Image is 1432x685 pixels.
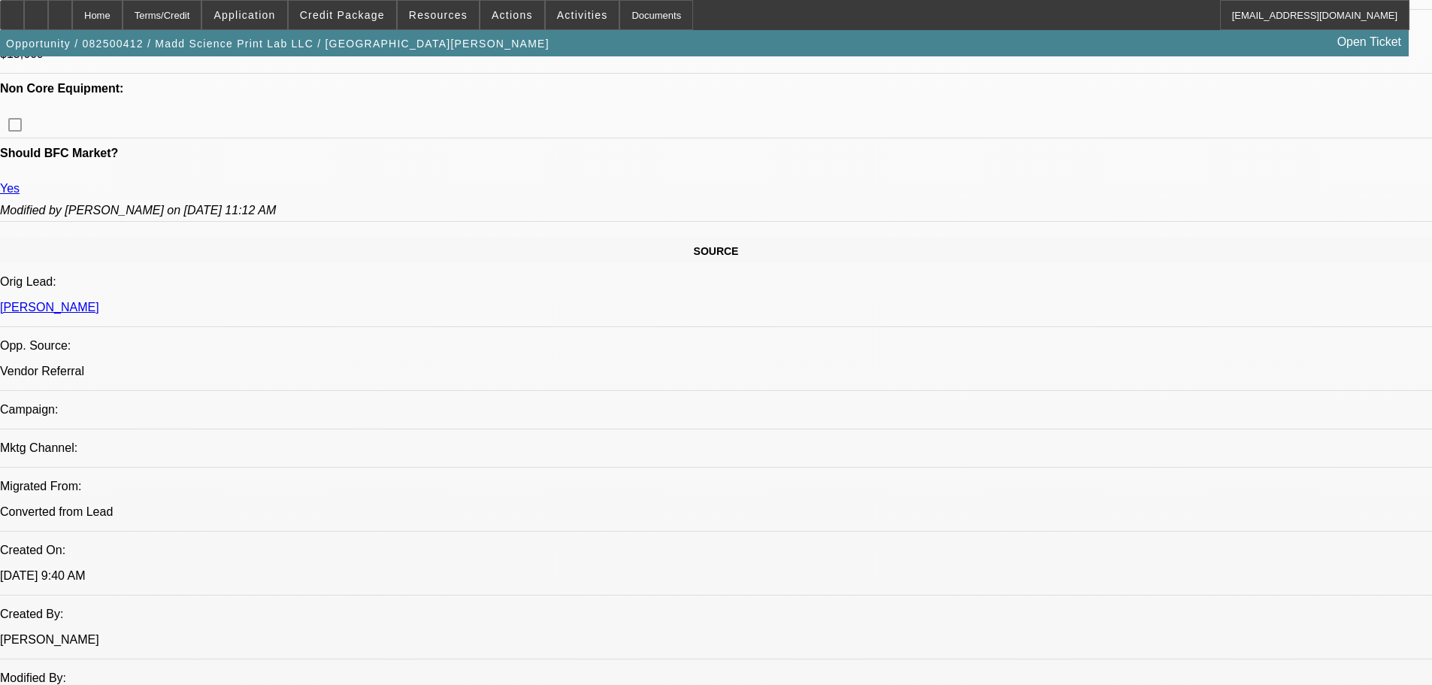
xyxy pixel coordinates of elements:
button: Credit Package [289,1,396,29]
button: Resources [398,1,479,29]
span: Application [213,9,275,21]
span: Opportunity / 082500412 / Madd Science Print Lab LLC / [GEOGRAPHIC_DATA][PERSON_NAME] [6,38,549,50]
span: Activities [557,9,608,21]
button: Application [202,1,286,29]
span: Actions [492,9,533,21]
button: Activities [546,1,619,29]
span: Resources [409,9,468,21]
button: Actions [480,1,544,29]
span: Credit Package [300,9,385,21]
a: Open Ticket [1331,29,1407,55]
span: SOURCE [694,245,739,257]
